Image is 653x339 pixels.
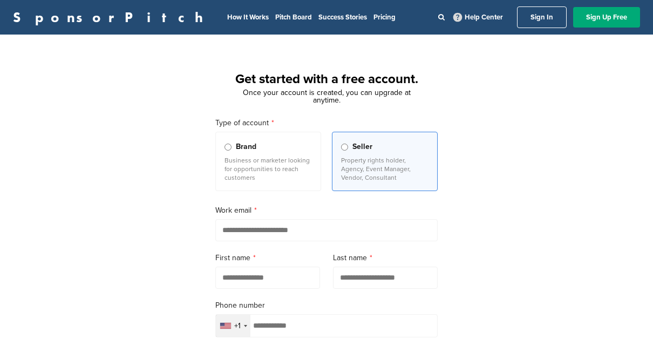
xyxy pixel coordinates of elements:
label: First name [215,252,320,264]
span: Brand [236,141,256,153]
span: Once your account is created, you can upgrade at anytime. [243,88,411,105]
div: Selected country [216,315,250,337]
a: Pitch Board [275,13,312,22]
h1: Get started with a free account. [202,70,451,89]
a: Sign In [517,6,567,28]
span: Seller [352,141,372,153]
label: Type of account [215,117,438,129]
div: +1 [234,322,241,330]
input: Brand Business or marketer looking for opportunities to reach customers [225,144,232,151]
a: Success Stories [318,13,367,22]
a: How It Works [227,13,269,22]
a: Pricing [373,13,396,22]
p: Business or marketer looking for opportunities to reach customers [225,156,312,182]
a: Sign Up Free [573,7,640,28]
a: SponsorPitch [13,10,210,24]
label: Phone number [215,300,438,311]
p: Property rights holder, Agency, Event Manager, Vendor, Consultant [341,156,428,182]
label: Work email [215,205,438,216]
label: Last name [333,252,438,264]
input: Seller Property rights holder, Agency, Event Manager, Vendor, Consultant [341,144,348,151]
a: Help Center [451,11,505,24]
